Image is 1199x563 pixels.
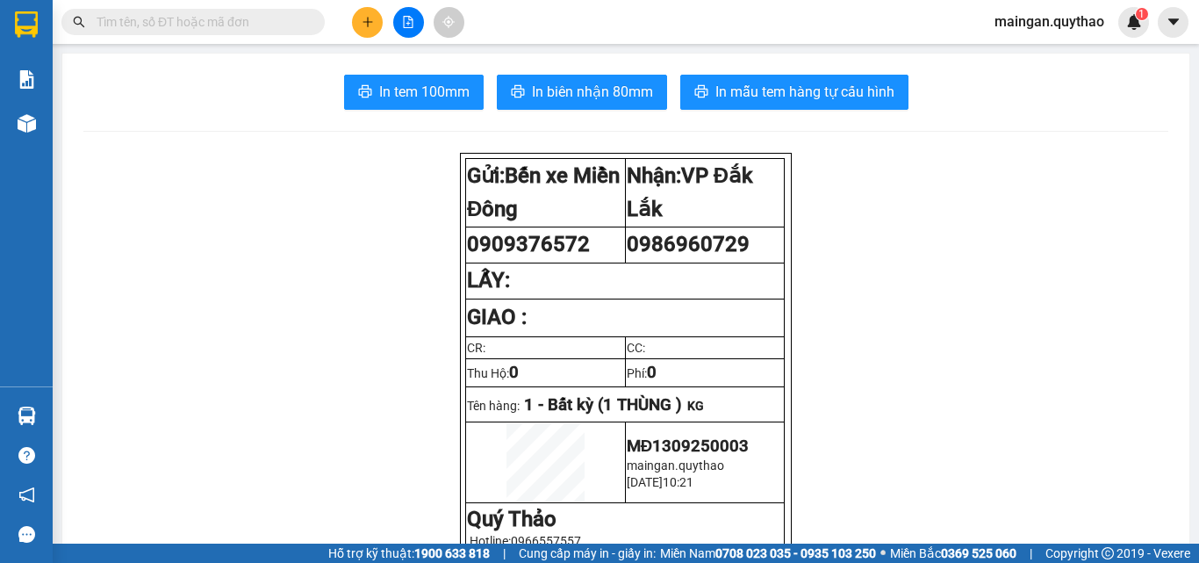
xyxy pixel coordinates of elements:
span: | [503,544,506,563]
strong: 0369 525 060 [941,546,1016,560]
span: aim [442,16,455,28]
span: 1 [1138,8,1145,20]
strong: LẤY: [467,268,510,292]
span: maingan.quythao [627,458,724,473]
strong: Quý Thảo [467,507,556,531]
span: maingan.quythao [980,11,1118,32]
span: printer [511,84,525,101]
img: solution-icon [18,70,36,89]
span: printer [694,84,708,101]
button: file-add [393,7,424,38]
strong: 0708 023 035 - 0935 103 250 [715,546,876,560]
strong: GIAO : [467,305,527,329]
span: 0 [647,363,657,382]
img: warehouse-icon [18,114,36,133]
span: 0966557557 [511,534,581,548]
button: caret-down [1158,7,1188,38]
span: plus [362,16,374,28]
input: Tìm tên, số ĐT hoặc mã đơn [97,12,304,32]
button: printerIn biên nhận 80mm [497,75,667,110]
span: VP Đắk Lắk [627,163,753,221]
strong: Nhận: [627,163,753,221]
span: Miền Nam [660,544,876,563]
span: ⚪️ [880,550,886,557]
span: 1 - Bất kỳ (1 THÙNG ) [524,395,682,415]
td: CC: [625,336,785,358]
span: file-add [402,16,414,28]
span: caret-down [1166,14,1181,30]
span: Miền Bắc [890,544,1016,563]
span: question-circle [18,447,35,464]
strong: 1900 633 818 [414,546,490,560]
span: message [18,526,35,543]
sup: 1 [1136,8,1148,20]
span: [DATE] [627,475,663,489]
span: Hỗ trợ kỹ thuật: [328,544,490,563]
button: aim [434,7,464,38]
button: printerIn tem 100mm [344,75,484,110]
span: 10:21 [663,475,693,489]
button: plus [352,7,383,38]
span: 0986960729 [627,232,750,256]
td: Thu Hộ: [466,358,626,386]
span: KG [687,399,704,413]
span: In mẫu tem hàng tự cấu hình [715,81,894,103]
img: icon-new-feature [1126,14,1142,30]
img: logo-vxr [15,11,38,38]
span: printer [358,84,372,101]
span: copyright [1102,547,1114,559]
span: | [1030,544,1032,563]
span: MĐ1309250003 [627,437,749,456]
span: notification [18,487,35,503]
td: Phí: [625,358,785,386]
span: 0909376572 [467,232,590,256]
span: Bến xe Miền Đông [467,163,620,221]
p: Tên hàng: [467,395,783,415]
td: CR: [466,336,626,358]
span: 0 [509,363,519,382]
button: printerIn mẫu tem hàng tự cấu hình [680,75,908,110]
strong: Gửi: [467,163,620,221]
img: warehouse-icon [18,407,36,425]
span: In tem 100mm [379,81,470,103]
span: search [73,16,85,28]
span: In biên nhận 80mm [532,81,653,103]
span: Cung cấp máy in - giấy in: [519,544,656,563]
span: Hotline: [470,534,581,548]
